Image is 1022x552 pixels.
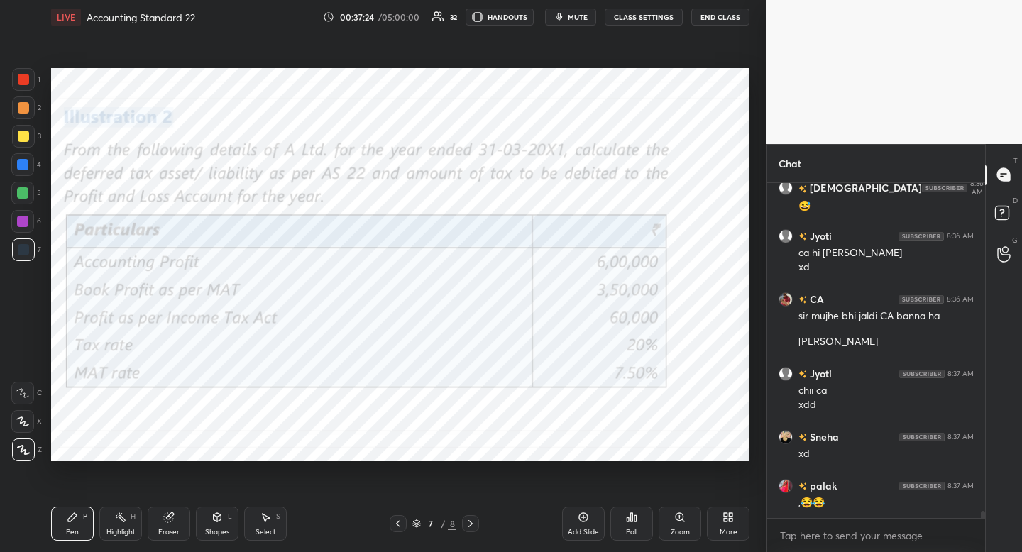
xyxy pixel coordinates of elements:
div: 7 [12,238,41,261]
img: no-rating-badge.077c3623.svg [798,434,807,441]
div: ca hi [PERSON_NAME] [798,246,974,260]
div: Zoom [671,529,690,536]
div: sir mujhe bhi jaldi CA banna ha...... [PERSON_NAME] [798,309,974,349]
div: 4 [11,153,41,176]
h6: Jyoti [807,366,832,381]
h6: Jyoti [807,228,832,243]
div: Pen [66,529,79,536]
img: no-rating-badge.077c3623.svg [798,482,807,490]
img: no-rating-badge.077c3623.svg [798,370,807,378]
div: xdd [798,398,974,412]
div: ,😂😂 [798,496,974,510]
div: Select [255,529,276,536]
div: Z [12,438,42,461]
div: chii ca [798,384,974,398]
div: 5 [11,182,41,204]
img: d605f0be7c6d496598a5dc1dfefed0b8.jpg [779,478,793,492]
div: 😅 [798,199,974,214]
button: CLASS SETTINGS [605,9,683,26]
div: xd [798,447,974,461]
p: G [1012,235,1018,245]
p: Chat [767,145,813,182]
div: Poll [626,529,637,536]
div: / [441,519,445,528]
div: 7 [424,519,438,528]
div: 8:36 AM [947,231,974,240]
h6: CA [807,292,824,307]
button: HANDOUTS [466,9,534,26]
h6: palak [807,478,837,493]
h6: [DEMOGRAPHIC_DATA] [807,180,922,195]
img: 4P8fHbbgJtejmAAAAAElFTkSuQmCC [899,432,945,441]
div: 8:37 AM [947,481,974,490]
div: C [11,382,42,404]
button: End Class [691,9,749,26]
div: 8:37 AM [947,432,974,441]
div: Highlight [106,529,136,536]
div: P [83,513,87,520]
img: default.png [779,181,793,195]
div: S [276,513,280,520]
div: L [228,513,232,520]
button: mute [545,9,596,26]
div: 3 [12,125,41,148]
img: 4P8fHbbgJtejmAAAAAElFTkSuQmCC [922,184,967,192]
img: default.png [779,366,793,380]
div: LIVE [51,9,81,26]
img: no-rating-badge.077c3623.svg [798,296,807,304]
div: 1 [12,68,40,91]
p: D [1013,195,1018,206]
img: 24d7a7b6214b4473be8a73a3b2981ca6.jpg [779,429,793,443]
div: H [131,513,136,520]
img: 4P8fHbbgJtejmAAAAAElFTkSuQmCC [899,369,945,377]
img: 562e74c712064ef1b7085d4649ad5a86.jpg [779,292,793,306]
img: 4P8fHbbgJtejmAAAAAElFTkSuQmCC [899,294,944,303]
div: 8:37 AM [947,369,974,377]
div: xd [798,260,974,275]
div: Shapes [205,529,229,536]
img: no-rating-badge.077c3623.svg [798,233,807,241]
div: 6 [11,210,41,233]
div: More [720,529,737,536]
div: 32 [450,13,457,21]
img: 4P8fHbbgJtejmAAAAAElFTkSuQmCC [899,231,944,240]
div: Eraser [158,529,180,536]
div: 8 [448,517,456,530]
div: 8:36 AM [947,294,974,303]
h4: Accounting Standard 22 [87,11,195,24]
div: 8:36 AM [970,180,984,197]
p: T [1013,155,1018,166]
img: 4P8fHbbgJtejmAAAAAElFTkSuQmCC [899,481,945,490]
div: Add Slide [568,529,599,536]
span: mute [568,12,588,22]
div: X [11,410,42,433]
h6: Sneha [807,429,839,444]
img: no-rating-badge.077c3623.svg [798,184,807,192]
img: default.png [779,228,793,243]
div: grid [767,183,985,519]
div: 2 [12,96,41,119]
